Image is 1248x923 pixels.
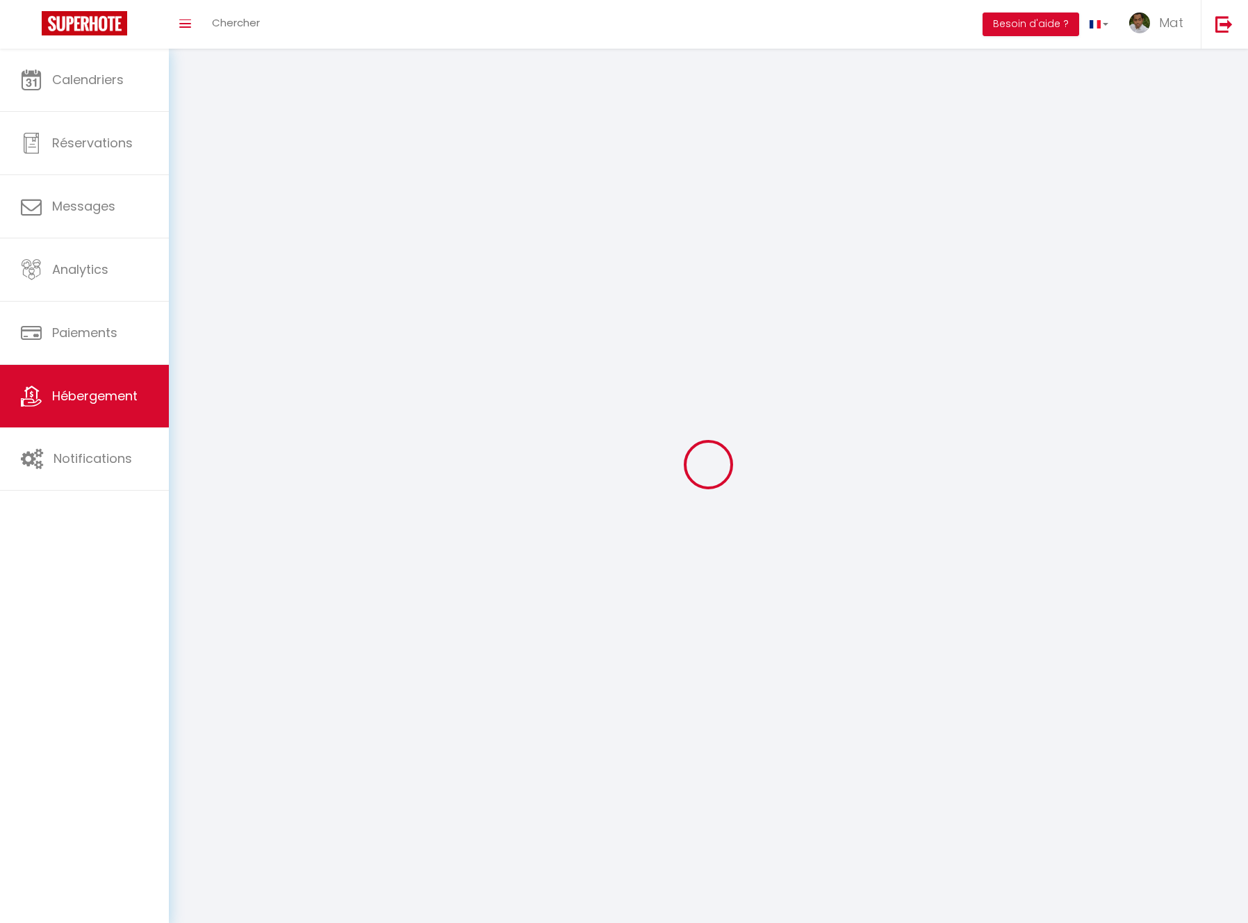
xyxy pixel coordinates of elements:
span: Notifications [54,450,132,467]
button: Ouvrir le widget de chat LiveChat [11,6,53,47]
button: Besoin d'aide ? [983,13,1079,36]
span: Calendriers [52,71,124,88]
img: Super Booking [42,11,127,35]
img: logout [1215,15,1233,33]
span: Chercher [212,15,260,30]
span: Analytics [52,261,108,278]
span: Réservations [52,134,133,152]
span: Hébergement [52,387,138,405]
span: Messages [52,197,115,215]
iframe: Chat [1189,860,1238,913]
span: Mat [1159,14,1183,31]
span: Paiements [52,324,117,341]
img: ... [1129,13,1150,33]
